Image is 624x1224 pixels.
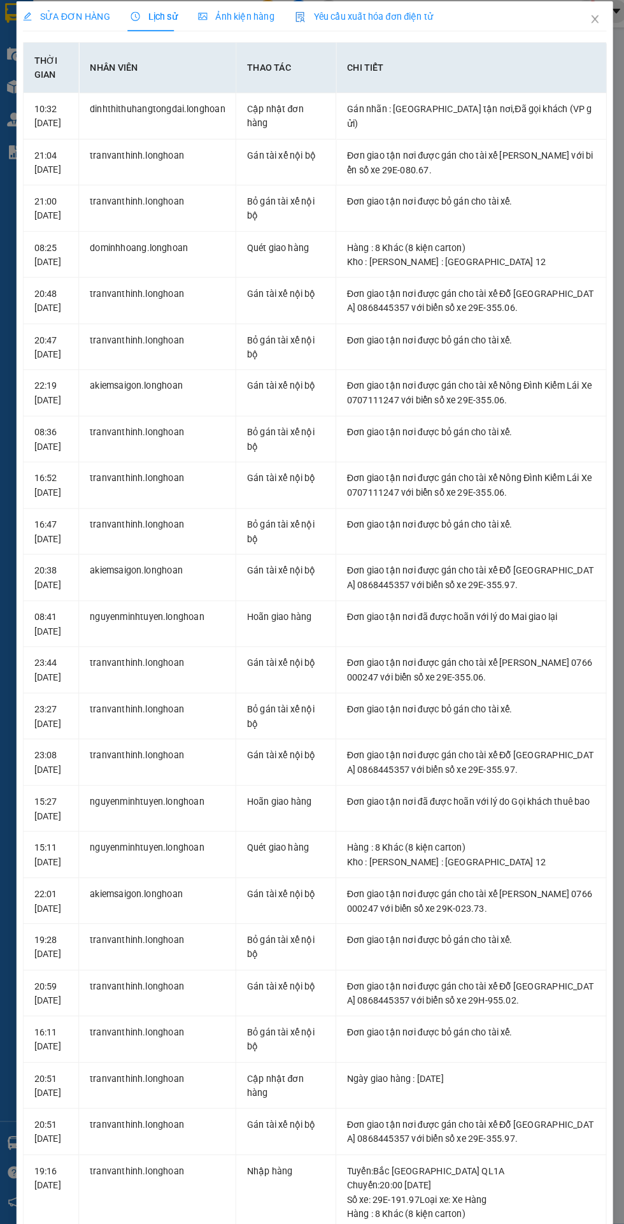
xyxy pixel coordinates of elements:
td: tranvanthinh.longhoan [83,1084,236,1129]
div: Đơn giao tận nơi được gán cho tài xế [PERSON_NAME] với biển số xe 29E-080.67. [343,149,585,177]
td: tranvanthinh.longhoan [83,680,236,725]
td: nguyenminhtuyen.longhoan [83,590,236,635]
div: Đơn giao tận nơi được bỏ gán cho tài xế. [343,1002,585,1016]
div: 20:59 [DATE] [39,958,72,986]
div: Hàng : 8 Khác (8 kiện carton) [343,239,585,253]
div: 22:01 [DATE] [39,868,72,896]
span: close [579,18,590,29]
th: Thời gian [29,47,83,96]
div: Nhập hàng [246,1137,322,1151]
img: icon [293,17,303,27]
div: Đơn giao tận nơi được gán cho tài xế Đỗ [GEOGRAPHIC_DATA] 0868445357 với biển số xe 29E-355.97. [343,733,585,761]
div: Đơn giao tận nơi được bỏ gán cho tài xế. [343,419,585,433]
div: Bỏ gán tài xế nội bộ [246,912,322,940]
button: Close [567,6,602,42]
td: tranvanthinh.longhoan [83,185,236,231]
td: tranvanthinh.longhoan [83,500,236,545]
span: SỬA ĐƠN HÀNG [28,16,113,26]
div: Đơn giao tận nơi được gán cho tài xế [PERSON_NAME] 0766000247 với biển số xe 29K-023.73. [343,868,585,896]
div: 20:51 [DATE] [39,1048,72,1076]
div: Bỏ gán tài xế nội bộ [246,419,322,447]
div: 21:04 [DATE] [39,149,72,177]
th: Thao tác [236,47,333,96]
div: 20:47 [DATE] [39,329,72,357]
div: Đơn giao tận nơi được gán cho tài xế Nông Đình Kiểm Lái Xe 0707111247 với biển số xe 29E-355.06. [343,463,585,491]
div: Đơn giao tận nơi đã được hoãn với lý do Gọi khách thuê bao [343,778,585,792]
div: Bỏ gán tài xế nội bộ [246,194,322,222]
div: Gán tài xế nội bộ [246,373,322,387]
span: Yêu cầu xuất hóa đơn điện tử [293,16,427,26]
div: Gán tài xế nội bộ [246,1092,322,1106]
td: nguyenminhtuyen.longhoan [83,814,236,860]
div: Gán tài xế nội bộ [246,553,322,567]
div: Gán tài xế nội bộ [246,958,322,972]
div: 20:48 [DATE] [39,284,72,312]
td: tranvanthinh.longhoan [83,410,236,456]
td: tranvanthinh.longhoan [83,1039,236,1084]
td: dinhthithuhangtongdai.longhoan [83,96,236,141]
div: 08:41 [DATE] [39,598,72,626]
td: tranvanthinh.longhoan [83,275,236,320]
td: nguyenminhtuyen.longhoan [83,770,236,815]
div: Cập nhật đơn hàng [246,1048,322,1076]
div: Đơn giao tận nơi được gán cho tài xế [PERSON_NAME] 0766000247 với biển số xe 29E-355.06. [343,643,585,671]
div: Kho : [PERSON_NAME] : [GEOGRAPHIC_DATA] 12 [343,837,585,851]
div: Bỏ gán tài xế nội bộ [246,508,322,536]
div: Gán tài xế nội bộ [246,149,322,163]
div: Hoãn giao hàng [246,778,322,792]
div: Đơn giao tận nơi được bỏ gán cho tài xế. [343,329,585,343]
div: Cập nhật đơn hàng [246,104,322,132]
td: akiemsaigon.longhoan [83,860,236,905]
div: Kho : [PERSON_NAME] : [GEOGRAPHIC_DATA] 12 [343,1193,585,1207]
div: 20:51 [DATE] [39,1092,72,1120]
div: 16:11 [DATE] [39,1002,72,1030]
td: tranvanthinh.longhoan [83,455,236,500]
td: tranvanthinh.longhoan [83,994,236,1039]
td: tranvanthinh.longhoan [83,904,236,949]
div: Hàng : 8 Khác (8 kiện carton) [343,1179,585,1193]
div: Đơn giao tận nơi được gán cho tài xế Nông Đình Kiểm Lái Xe 0707111247 với biển số xe 29E-355.06. [343,373,585,401]
div: 15:27 [DATE] [39,778,72,806]
td: tranvanthinh.longhoan [83,141,236,186]
td: akiemsaigon.longhoan [83,545,236,590]
div: 19:16 [DATE] [39,1137,72,1165]
div: Hoãn giao hàng [246,598,322,612]
td: tranvanthinh.longhoan [83,1129,236,1216]
div: Đơn giao tận nơi được gán cho tài xế Đỗ [GEOGRAPHIC_DATA] 0868445357 với biển số xe 29E-355.06. [343,284,585,312]
td: tranvanthinh.longhoan [83,635,236,680]
div: Đơn giao tận nơi được bỏ gán cho tài xế. [343,912,585,926]
div: 15:11 [DATE] [39,823,72,851]
div: 19:28 [DATE] [39,912,72,940]
div: Gán nhãn : [GEOGRAPHIC_DATA] tận nơi,Đã gọi khách (VP gửi) [343,104,585,132]
div: 16:52 [DATE] [39,463,72,491]
th: Chi tiết [333,47,596,96]
div: 23:27 [DATE] [39,688,72,716]
div: 23:08 [DATE] [39,733,72,761]
div: Gán tài xế nội bộ [246,643,322,657]
div: Đơn giao tận nơi được bỏ gán cho tài xế. [343,194,585,208]
div: Bỏ gán tài xế nội bộ [246,688,322,716]
span: Lịch sử [133,16,178,26]
td: tranvanthinh.longhoan [83,949,236,995]
div: Gán tài xế nội bộ [246,868,322,882]
span: picture [199,17,208,25]
span: edit [28,17,37,25]
div: Đơn giao tận nơi đã được hoãn với lý do Mai giao lại [343,598,585,612]
div: Ngày giao hàng : [DATE] [343,1048,585,1062]
div: 21:00 [DATE] [39,194,72,222]
td: tranvanthinh.longhoan [83,320,236,366]
td: tranvanthinh.longhoan [83,724,236,770]
span: clock-circle [133,17,142,25]
div: Quét giao hàng [246,239,322,253]
td: dominhhoang.longhoan [83,231,236,276]
div: 23:44 [DATE] [39,643,72,671]
div: 08:25 [DATE] [39,239,72,267]
div: Bỏ gán tài xế nội bộ [246,329,322,357]
div: 20:38 [DATE] [39,553,72,581]
div: 10:32 [DATE] [39,104,72,132]
div: Đơn giao tận nơi được bỏ gán cho tài xế. [343,508,585,522]
div: Quét giao hàng [246,823,322,837]
div: Hàng : 8 Khác (8 kiện carton) [343,823,585,837]
span: Ảnh kiện hàng [199,16,273,26]
div: 22:19 [DATE] [39,373,72,401]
